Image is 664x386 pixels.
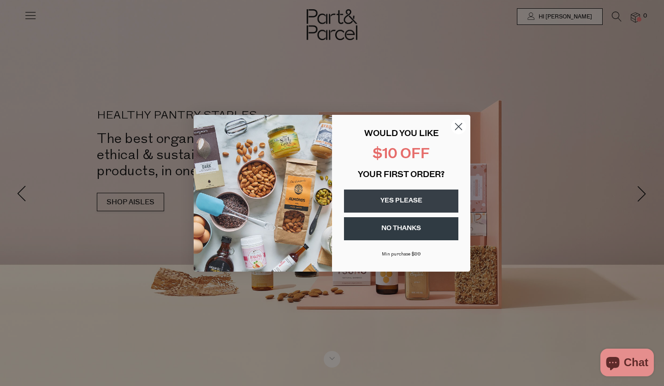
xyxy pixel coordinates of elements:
[344,190,458,213] button: YES PLEASE
[598,349,657,379] inbox-online-store-chat: Shopify online store chat
[358,171,445,179] span: YOUR FIRST ORDER?
[344,217,458,240] button: NO THANKS
[373,148,430,162] span: $10 OFF
[451,119,467,135] button: Close dialog
[382,252,421,257] span: Min purchase $99
[194,115,332,272] img: 43fba0fb-7538-40bc-babb-ffb1a4d097bc.jpeg
[364,130,439,138] span: WOULD YOU LIKE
